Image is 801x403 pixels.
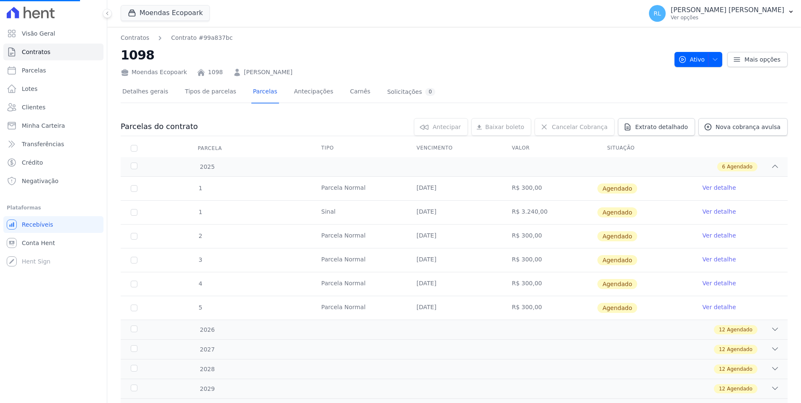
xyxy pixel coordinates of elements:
span: 1 [198,185,202,191]
a: Carnês [348,81,372,103]
a: Contratos [3,44,103,60]
a: Minha Carteira [3,117,103,134]
input: default [131,209,137,216]
td: Parcela Normal [311,177,406,200]
h3: Parcelas do contrato [121,121,198,132]
a: Mais opções [727,52,788,67]
span: Agendado [597,279,637,289]
span: 2 [198,232,202,239]
td: R$ 300,00 [502,225,597,248]
p: [PERSON_NAME] [PERSON_NAME] [671,6,784,14]
span: 12 [719,365,725,373]
a: Parcelas [3,62,103,79]
span: 12 [719,326,725,333]
span: Contratos [22,48,50,56]
a: Lotes [3,80,103,97]
td: Parcela Normal [311,272,406,296]
a: Crédito [3,154,103,171]
span: Agendado [727,365,752,373]
div: Moendas Ecopoark [121,68,187,77]
span: RL [654,10,661,16]
span: 1 [198,209,202,215]
td: R$ 300,00 [502,296,597,320]
a: Ver detalhe [703,279,736,287]
button: Ativo [674,52,723,67]
th: Vencimento [406,139,501,157]
td: [DATE] [406,272,501,296]
td: [DATE] [406,296,501,320]
button: RL [PERSON_NAME] [PERSON_NAME] Ver opções [642,2,801,25]
nav: Breadcrumb [121,34,668,42]
span: 5 [198,304,202,311]
span: Crédito [22,158,43,167]
span: 3 [198,256,202,263]
a: Contratos [121,34,149,42]
a: Ver detalhe [703,207,736,216]
a: [PERSON_NAME] [244,68,292,77]
span: Nova cobrança avulsa [716,123,780,131]
span: 6 [722,163,726,170]
a: Contrato #99a837bc [171,34,233,42]
span: Agendado [597,255,637,265]
span: Transferências [22,140,64,148]
td: Parcela Normal [311,225,406,248]
a: Detalhes gerais [121,81,170,103]
span: Agendado [727,326,752,333]
span: Clientes [22,103,45,111]
span: Agendado [597,303,637,313]
h2: 1098 [121,46,668,65]
a: Recebíveis [3,216,103,233]
div: Plataformas [7,203,100,213]
a: Ver detalhe [703,231,736,240]
a: Clientes [3,99,103,116]
a: Ver detalhe [703,183,736,192]
span: Parcelas [22,66,46,75]
a: Antecipações [292,81,335,103]
th: Situação [597,139,692,157]
a: Parcelas [251,81,279,103]
a: Solicitações0 [385,81,437,103]
td: Parcela Normal [311,296,406,320]
span: 12 [719,346,725,353]
span: Lotes [22,85,38,93]
a: Nova cobrança avulsa [698,118,788,136]
input: default [131,185,137,192]
span: Recebíveis [22,220,53,229]
th: Tipo [311,139,406,157]
span: 12 [719,385,725,393]
td: [DATE] [406,177,501,200]
a: Transferências [3,136,103,152]
a: 1098 [208,68,223,77]
span: Minha Carteira [22,121,65,130]
a: Visão Geral [3,25,103,42]
a: Ver detalhe [703,255,736,263]
input: default [131,233,137,240]
td: R$ 300,00 [502,177,597,200]
button: Moendas Ecopoark [121,5,210,21]
a: Extrato detalhado [618,118,695,136]
span: Ativo [678,52,705,67]
td: [DATE] [406,248,501,272]
span: Agendado [727,163,752,170]
p: Ver opções [671,14,784,21]
span: 4 [198,280,202,287]
nav: Breadcrumb [121,34,233,42]
span: Agendado [597,231,637,241]
td: [DATE] [406,225,501,248]
td: R$ 300,00 [502,272,597,296]
span: Visão Geral [22,29,55,38]
span: Extrato detalhado [635,123,688,131]
th: Valor [502,139,597,157]
span: Agendado [597,207,637,217]
a: Negativação [3,173,103,189]
span: Conta Hent [22,239,55,247]
input: default [131,257,137,263]
td: R$ 300,00 [502,248,597,272]
input: default [131,305,137,311]
a: Ver detalhe [703,303,736,311]
div: Parcela [188,140,232,157]
div: Solicitações [387,88,435,96]
span: Agendado [727,346,752,353]
td: R$ 3.240,00 [502,201,597,224]
td: Sinal [311,201,406,224]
